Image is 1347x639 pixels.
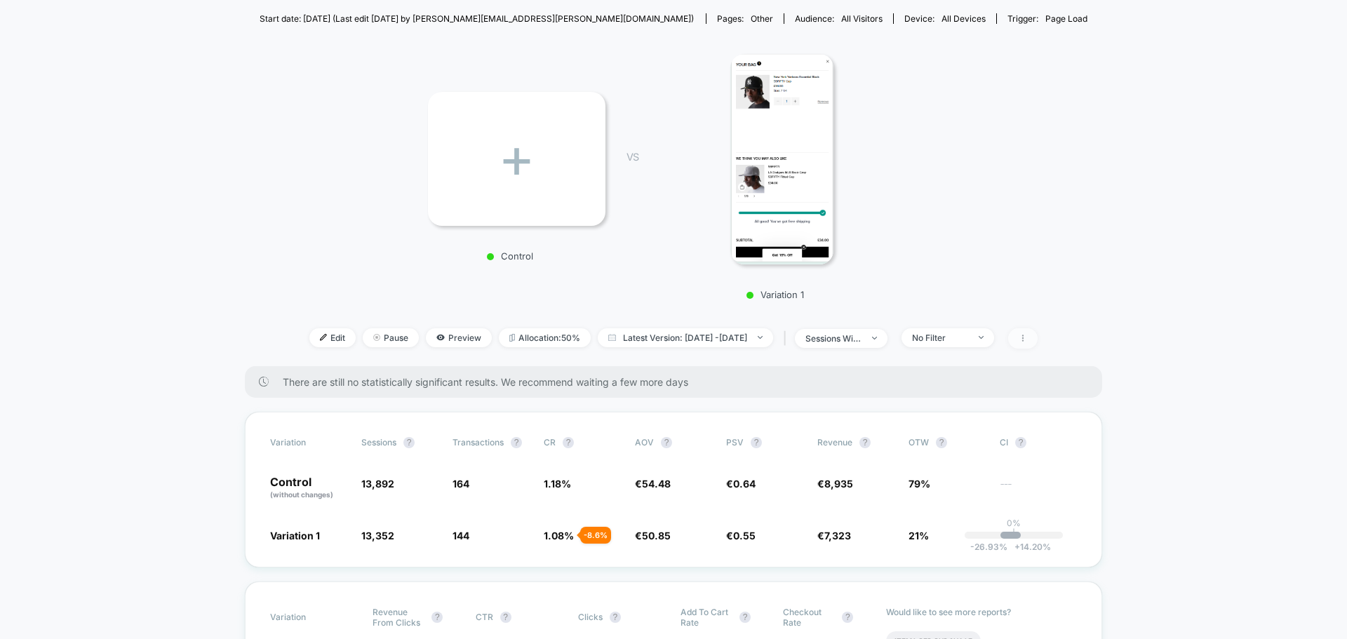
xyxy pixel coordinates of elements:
span: 79% [909,478,930,490]
span: € [635,530,671,542]
span: 7,323 [824,530,851,542]
span: All Visitors [841,13,883,24]
div: Pages: [717,13,773,24]
span: Variation [270,437,347,448]
span: 0.64 [733,478,756,490]
img: end [758,336,763,339]
div: - 8.6 % [580,527,611,544]
span: Revenue From Clicks [373,607,424,628]
span: € [635,478,671,490]
span: € [726,478,756,490]
span: Revenue [817,437,852,448]
span: 13,352 [361,530,394,542]
span: Edit [309,328,356,347]
span: other [751,13,773,24]
span: 8,935 [824,478,853,490]
p: 0% [1007,518,1021,528]
span: Clicks [578,612,603,622]
span: 50.85 [642,530,671,542]
p: | [1012,528,1015,539]
span: | [780,328,795,349]
span: OTW [909,437,986,448]
span: 1.18 % [544,478,571,490]
span: Add To Cart Rate [681,607,732,628]
span: € [726,530,756,542]
button: ? [859,437,871,448]
span: 0.55 [733,530,756,542]
span: --- [1000,480,1077,500]
p: Control [421,250,598,262]
button: ? [431,612,443,623]
span: € [817,478,853,490]
button: ? [403,437,415,448]
span: CI [1000,437,1077,448]
span: Page Load [1045,13,1087,24]
button: ? [661,437,672,448]
span: 21% [909,530,929,542]
span: CR [544,437,556,448]
span: 144 [453,530,469,542]
span: Pause [363,328,419,347]
img: end [979,336,984,339]
span: Sessions [361,437,396,448]
img: Variation 1 main [730,54,833,264]
button: ? [842,612,853,623]
div: Audience: [795,13,883,24]
img: calendar [608,334,616,341]
span: CTR [476,612,493,622]
span: 164 [453,478,469,490]
button: ? [1015,437,1026,448]
span: € [817,530,851,542]
div: sessions with impression [805,333,862,344]
p: Variation 1 [652,289,898,300]
img: end [373,334,380,341]
span: 13,892 [361,478,394,490]
button: ? [500,612,511,623]
span: Checkout Rate [783,607,835,628]
button: ? [511,437,522,448]
p: Would like to see more reports? [886,607,1078,617]
span: 14.20 % [1007,542,1051,552]
p: Control [270,476,347,500]
button: ? [610,612,621,623]
span: There are still no statistically significant results. We recommend waiting a few more days [283,376,1074,388]
span: PSV [726,437,744,448]
span: Latest Version: [DATE] - [DATE] [598,328,773,347]
span: all devices [941,13,986,24]
span: (without changes) [270,490,333,499]
span: 54.48 [642,478,671,490]
div: + [428,92,605,226]
img: rebalance [509,334,515,342]
span: Preview [426,328,492,347]
span: VS [626,151,638,163]
span: Variation 1 [270,530,320,542]
span: Start date: [DATE] (Last edit [DATE] by [PERSON_NAME][EMAIL_ADDRESS][PERSON_NAME][DOMAIN_NAME]) [260,13,694,24]
button: ? [936,437,947,448]
button: ? [751,437,762,448]
button: ? [739,612,751,623]
div: Trigger: [1007,13,1087,24]
img: end [872,337,877,339]
span: Allocation: 50% [499,328,591,347]
span: Transactions [453,437,504,448]
span: Device: [893,13,996,24]
span: AOV [635,437,654,448]
span: Variation [270,607,347,628]
span: -26.93 % [970,542,1007,552]
div: No Filter [912,332,968,343]
button: ? [563,437,574,448]
span: 1.08 % [544,530,574,542]
img: edit [320,334,327,341]
span: + [1014,542,1020,552]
